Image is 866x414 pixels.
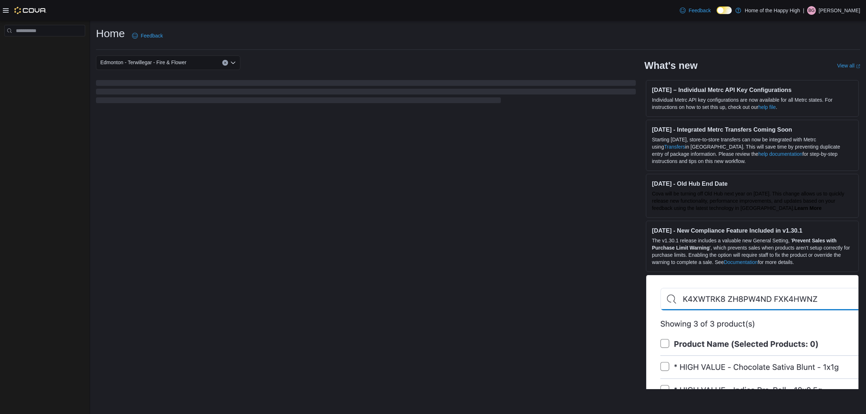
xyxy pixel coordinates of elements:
[652,237,853,266] p: The v1.30.1 release includes a valuable new General Setting, ' ', which prevents sales when produ...
[652,136,853,165] p: Starting [DATE], store-to-store transfers can now be integrated with Metrc using in [GEOGRAPHIC_D...
[677,3,713,18] a: Feedback
[652,180,853,187] h3: [DATE] - Old Hub End Date
[652,96,853,111] p: Individual Metrc API key configurations are now available for all Metrc states. For instructions ...
[803,6,804,15] p: |
[652,86,853,93] h3: [DATE] – Individual Metrc API Key Configurations
[745,6,800,15] p: Home of the Happy High
[807,6,816,15] div: Bryton Garstin
[14,7,47,14] img: Cova
[96,26,125,41] h1: Home
[808,6,814,15] span: BG
[856,64,860,69] svg: External link
[100,58,187,67] span: Edmonton - Terwillegar - Fire & Flower
[652,227,853,234] h3: [DATE] - New Compliance Feature Included in v1.30.1
[652,126,853,133] h3: [DATE] - Integrated Metrc Transfers Coming Soon
[758,104,776,110] a: help file
[4,38,85,55] nav: Complex example
[222,60,228,66] button: Clear input
[717,6,732,14] input: Dark Mode
[758,151,802,157] a: help documentation
[652,191,844,211] span: Cova will be turning off Old Hub next year on [DATE]. This change allows us to quickly release ne...
[664,144,685,150] a: Transfers
[819,6,860,15] p: [PERSON_NAME]
[644,60,697,71] h2: What's new
[141,32,163,39] span: Feedback
[837,63,860,69] a: View allExternal link
[795,205,822,211] a: Learn More
[96,82,636,105] span: Loading
[724,259,758,265] a: Documentation
[688,7,710,14] span: Feedback
[129,28,166,43] a: Feedback
[230,60,236,66] button: Open list of options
